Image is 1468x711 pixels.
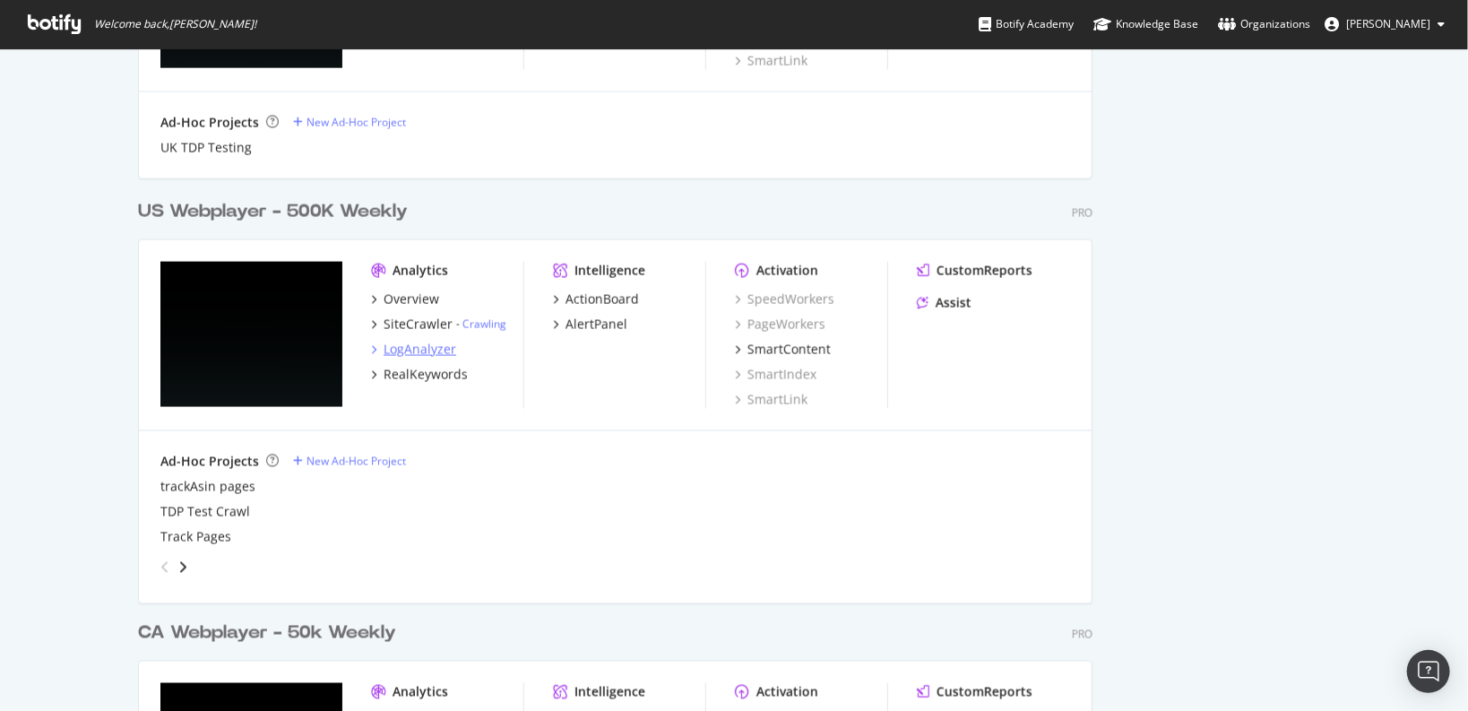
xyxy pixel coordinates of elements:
a: LogAnalyzer [371,341,456,359]
div: Ad-Hoc Projects [160,114,259,132]
a: Crawling [462,316,506,332]
div: Open Intercom Messenger [1407,650,1450,693]
a: AlertPanel [553,316,627,334]
a: Overview [371,290,439,308]
div: angle-left [153,553,177,582]
a: CustomReports [917,683,1032,701]
a: SmartLink [735,391,807,409]
div: Ad-Hoc Projects [160,453,259,471]
div: CustomReports [937,683,1032,701]
a: UK TDP Testing [160,139,252,157]
div: Intelligence [574,683,645,701]
a: CA Webplayer - 50k Weekly [138,620,403,646]
a: CustomReports [917,262,1032,280]
div: SiteCrawler [384,316,453,334]
div: Analytics [393,262,448,280]
a: SmartLink [735,52,807,70]
div: Pro [1072,627,1092,642]
a: PageWorkers [735,316,825,334]
span: Welcome back, [PERSON_NAME] ! [94,17,256,31]
div: New Ad-Hoc Project [307,115,406,130]
div: - [456,316,506,332]
div: Activation [756,683,818,701]
a: US Webplayer - 500K Weekly [138,199,415,225]
a: SiteCrawler- Crawling [371,316,506,334]
div: Botify Academy [979,15,1074,33]
div: Analytics [393,683,448,701]
a: trackAsin pages [160,478,255,496]
img: music.amazon.com [160,262,342,407]
a: SmartIndex [735,366,816,384]
a: RealKeywords [371,366,468,384]
div: CA Webplayer - 50k Weekly [138,620,396,646]
div: Knowledge Base [1093,15,1198,33]
div: Overview [384,290,439,308]
div: Intelligence [574,262,645,280]
div: New Ad-Hoc Project [307,454,406,469]
a: TDP Test Crawl [160,503,250,521]
a: Assist [917,294,971,312]
div: SmartContent [747,341,831,359]
span: Tyler Trent [1346,16,1430,31]
div: angle-right [177,559,189,577]
div: ActionBoard [566,290,639,308]
a: New Ad-Hoc Project [293,454,406,469]
div: AlertPanel [566,316,627,334]
div: Activation [756,262,818,280]
a: SmartContent [735,341,831,359]
button: [PERSON_NAME] [1310,10,1459,39]
div: Organizations [1218,15,1310,33]
div: Assist [936,294,971,312]
a: SpeedWorkers [735,290,834,308]
div: US Webplayer - 500K Weekly [138,199,408,225]
a: New Ad-Hoc Project [293,115,406,130]
div: LogAnalyzer [384,341,456,359]
div: CustomReports [937,262,1032,280]
a: Track Pages [160,528,231,546]
a: ActionBoard [553,290,639,308]
div: Pro [1072,205,1092,221]
div: RealKeywords [384,366,468,384]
